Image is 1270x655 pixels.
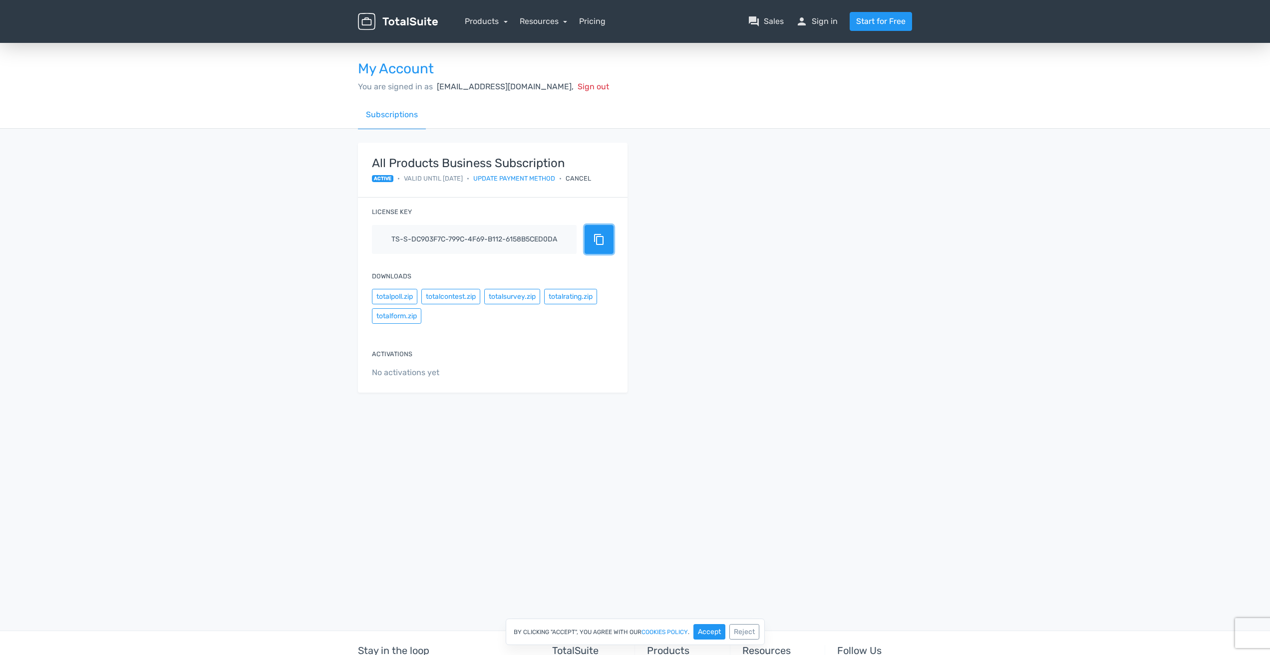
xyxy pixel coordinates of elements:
button: content_copy [585,225,614,254]
div: By clicking "Accept", you agree with our . [506,619,765,645]
span: • [467,174,469,183]
span: Sign out [578,82,609,91]
a: Subscriptions [358,101,426,129]
a: personSign in [796,15,838,27]
a: Products [465,16,508,26]
label: License key [372,207,412,217]
button: totalsurvey.zip [484,289,540,304]
strong: All Products Business Subscription [372,157,591,170]
span: Valid until [DATE] [404,174,463,183]
a: Pricing [579,15,606,27]
h3: My Account [358,61,912,77]
a: question_answerSales [748,15,784,27]
a: cookies policy [641,629,688,635]
button: totalrating.zip [544,289,597,304]
span: content_copy [593,233,605,245]
a: Resources [520,16,568,26]
span: No activations yet [372,367,614,379]
img: TotalSuite for WordPress [358,13,438,30]
span: person [796,15,808,27]
label: Activations [372,349,412,359]
button: totalcontest.zip [421,289,480,304]
div: Cancel [566,174,591,183]
a: Start for Free [850,12,912,31]
button: totalpoll.zip [372,289,417,304]
label: Downloads [372,271,411,281]
a: Update payment method [473,174,555,183]
button: Reject [729,624,759,640]
span: [EMAIL_ADDRESS][DOMAIN_NAME], [437,82,574,91]
button: Accept [693,624,725,640]
span: • [397,174,400,183]
span: You are signed in as [358,82,433,91]
span: • [559,174,562,183]
span: active [372,175,393,182]
span: question_answer [748,15,760,27]
button: totalform.zip [372,308,421,324]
